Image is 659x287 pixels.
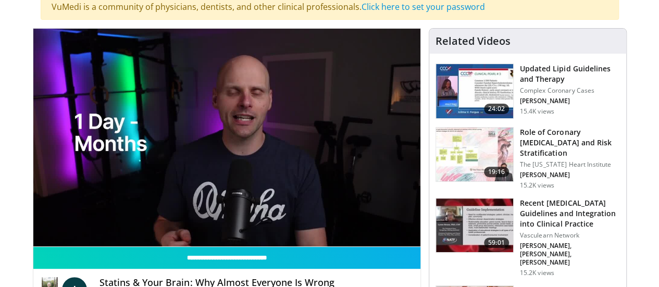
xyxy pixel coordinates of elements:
[520,127,620,158] h3: Role of Coronary [MEDICAL_DATA] and Risk Stratification
[436,35,511,47] h4: Related Videos
[484,104,509,114] span: 24:02
[436,64,620,119] a: 24:02 Updated Lipid Guidelines and Therapy Complex Coronary Cases [PERSON_NAME] 15.4K views
[436,128,513,182] img: 1efa8c99-7b8a-4ab5-a569-1c219ae7bd2c.150x105_q85_crop-smart_upscale.jpg
[520,171,620,179] p: [PERSON_NAME]
[484,167,509,177] span: 19:16
[436,198,513,253] img: 87825f19-cf4c-4b91-bba1-ce218758c6bb.150x105_q85_crop-smart_upscale.jpg
[436,198,620,277] a: 59:01 Recent [MEDICAL_DATA] Guidelines and Integration into Clinical Practice Vasculearn Network ...
[520,181,554,190] p: 15.2K views
[33,29,420,247] video-js: Video Player
[520,231,620,240] p: Vasculearn Network
[520,198,620,229] h3: Recent [MEDICAL_DATA] Guidelines and Integration into Clinical Practice
[520,86,620,95] p: Complex Coronary Cases
[520,107,554,116] p: 15.4K views
[520,64,620,84] h3: Updated Lipid Guidelines and Therapy
[520,269,554,277] p: 15.2K views
[484,238,509,248] span: 59:01
[520,160,620,169] p: The [US_STATE] Heart Institute
[520,242,620,267] p: [PERSON_NAME], [PERSON_NAME], [PERSON_NAME]
[520,97,620,105] p: [PERSON_NAME]
[362,1,485,13] a: Click here to set your password
[436,127,620,190] a: 19:16 Role of Coronary [MEDICAL_DATA] and Risk Stratification The [US_STATE] Heart Institute [PER...
[436,64,513,118] img: 77f671eb-9394-4acc-bc78-a9f077f94e00.150x105_q85_crop-smart_upscale.jpg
